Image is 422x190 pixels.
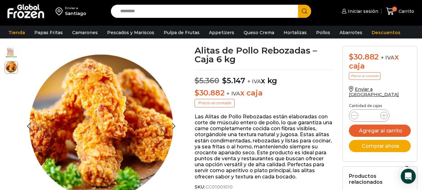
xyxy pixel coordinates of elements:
a: Enviar a [GEOGRAPHIC_DATA] [349,86,399,97]
span: + IVA [226,90,240,97]
div: Enviar a [65,6,86,10]
button: Comprar ahora [349,140,411,152]
span: + IVA [381,54,395,61]
span: alitas-de-pollo [5,61,17,73]
a: 0 Carrito [385,4,416,19]
div: x caja [349,53,411,71]
div: Open Intercom Messenger [401,169,416,184]
p: x caja [195,89,333,98]
bdi: 30.882 [349,52,379,61]
span: $ [195,88,199,97]
p: Precio al contado [195,99,235,107]
a: Pollos [313,27,333,39]
a: Iniciar sesión [340,5,378,18]
span: $ [349,52,354,61]
p: x kg [195,70,333,85]
bdi: 30.882 [195,88,224,97]
a: Hortalizas [281,27,310,39]
a: Tienda [5,27,28,39]
div: Santiago [65,10,86,17]
span: $ [222,76,227,85]
button: Search button [298,5,311,18]
a: Pulpa de Frutas [161,27,203,39]
a: Camarones [69,27,101,39]
a: Abarrotes [336,27,365,39]
span: alitas-pollo [5,45,17,58]
bdi: 5.147 [222,76,245,85]
span: $ [195,76,199,85]
a: Pescados y Mariscos [104,27,157,39]
a: Descuentos [369,27,404,39]
span: SKU: [195,184,333,190]
span: Iniciar sesión [346,8,378,14]
span: + IVA [247,78,261,85]
span: Carrito [397,8,414,14]
bdi: 5.360 [195,76,219,85]
p: Precio al contado [349,72,380,80]
img: address-field-icon.svg [56,6,65,17]
h2: Productos relacionados [349,173,411,185]
a: Appetizers [206,27,237,39]
a: Papas Fritas [31,27,66,39]
p: Cantidad de cajas [349,104,411,108]
button: Agregar al carrito [349,125,411,137]
input: Product quantity [363,111,375,120]
span: CC01001010 [205,184,233,190]
h1: Alitas de Pollo Rebozadas – Caja 6 kg [195,46,333,64]
span: 0 [392,7,397,12]
a: Queso Crema [241,27,277,39]
p: Las Alitas de Pollo Rebozadas están elaboradas con corte de músculo entero de pollo, lo que garan... [195,114,333,180]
